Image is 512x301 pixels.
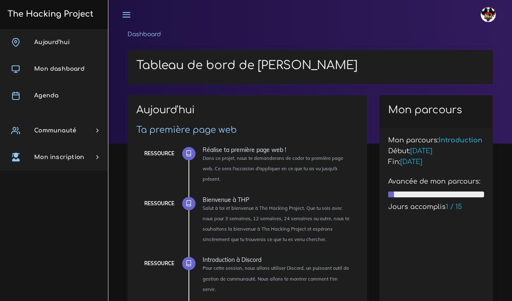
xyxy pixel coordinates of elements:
[136,104,358,122] h2: Aujourd'hui
[388,178,484,186] h5: Avancée de mon parcours:
[481,7,496,22] img: avatar
[203,205,349,243] small: Salut à toi et bienvenue à The Hacking Project. Que tu sois avec nous pour 3 semaines, 12 semaine...
[439,137,482,144] span: Introduction
[388,158,484,166] h5: Fin:
[410,147,432,155] span: [DATE]
[144,259,174,268] div: Ressource
[136,125,237,135] a: Ta première page web
[144,149,174,158] div: Ressource
[34,39,70,45] span: Aujourd'hui
[203,147,352,153] div: Réalise ta première page web !
[388,104,484,116] h2: Mon parcours
[388,137,484,144] h5: Mon parcours:
[34,127,76,134] span: Communauté
[34,66,85,72] span: Mon dashboard
[388,147,484,155] h5: Début:
[5,10,93,19] h3: The Hacking Project
[144,199,174,208] div: Ressource
[136,59,484,73] h1: Tableau de bord de [PERSON_NAME]
[400,158,422,166] span: [DATE]
[388,203,484,211] h5: Jours accomplis
[34,154,84,160] span: Mon inscription
[203,197,352,203] div: Bienvenue à THP
[128,31,161,37] a: Dashboard
[203,155,343,182] small: Dans ce projet, nous te demanderons de coder ta première page web. Ce sera l'occasion d'appliquer...
[446,203,462,211] span: 1 / 15
[203,265,349,292] small: Pour cette session, nous allons utiliser Discord, un puissant outil de gestion de communauté. Nou...
[34,92,58,99] span: Agenda
[203,257,352,263] div: Introduction à Discord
